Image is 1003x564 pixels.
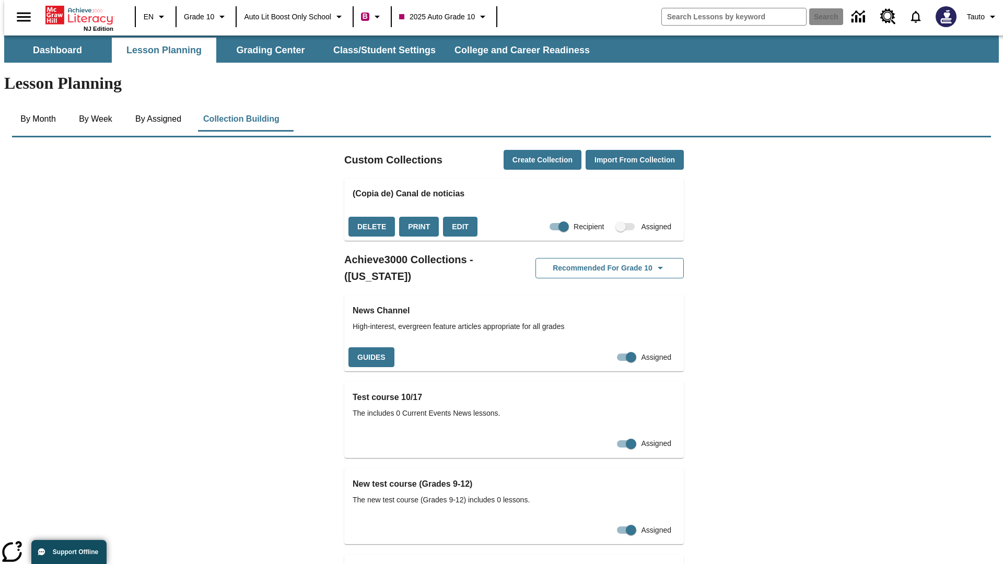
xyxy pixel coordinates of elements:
span: Assigned [641,221,671,232]
button: Grading Center [218,38,323,63]
button: Boost Class color is violet red. Change class color [357,7,388,26]
span: Assigned [641,525,671,536]
a: Data Center [845,3,874,31]
button: Grade: Grade 10, Select a grade [180,7,232,26]
button: Select a new avatar [929,3,963,30]
a: Notifications [902,3,929,30]
button: Class/Student Settings [325,38,444,63]
span: Recipient [574,221,604,232]
h2: Custom Collections [344,151,442,168]
button: By Assigned [127,107,190,132]
span: High-interest, evergreen feature articles appropriate for all grades [353,321,675,332]
button: By Month [12,107,64,132]
h3: News Channel [353,303,675,318]
button: Lesson Planning [112,38,216,63]
button: Support Offline [31,540,107,564]
span: 2025 Auto Grade 10 [399,11,475,22]
h1: Lesson Planning [4,74,999,93]
button: College and Career Readiness [446,38,598,63]
span: EN [144,11,154,22]
button: By Week [69,107,122,132]
button: Edit [443,217,477,237]
button: Delete [348,217,395,237]
span: Assigned [641,438,671,449]
span: B [363,10,368,23]
button: Create Collection [504,150,581,170]
button: School: Auto Lit Boost only School, Select your school [240,7,349,26]
button: Open side menu [8,2,39,32]
span: The includes 0 Current Events News lessons. [353,408,675,419]
span: Auto Lit Boost only School [244,11,331,22]
span: The new test course (Grades 9-12) includes 0 lessons. [353,495,675,506]
a: Home [45,5,113,26]
div: SubNavbar [4,38,599,63]
button: Print, will open in a new window [399,217,439,237]
span: Tauto [967,11,985,22]
h2: Achieve3000 Collections - ([US_STATE]) [344,251,514,285]
img: Avatar [936,6,957,27]
a: Resource Center, Will open in new tab [874,3,902,31]
h3: (Copia de) Canal de noticias [353,186,675,201]
button: Guides [348,347,394,368]
h3: Test course 10/17 [353,390,675,405]
button: Profile/Settings [963,7,1003,26]
button: Class: 2025 Auto Grade 10, Select your class [395,7,493,26]
button: Import from Collection [586,150,684,170]
span: NJ Edition [84,26,113,32]
h3: New test course (Grades 9-12) [353,477,675,491]
span: Grade 10 [184,11,214,22]
div: Home [45,4,113,32]
button: Recommended for Grade 10 [535,258,684,278]
button: Language: EN, Select a language [139,7,172,26]
span: Assigned [641,352,671,363]
span: Support Offline [53,548,98,556]
button: Dashboard [5,38,110,63]
button: Collection Building [195,107,288,132]
input: search field [662,8,806,25]
div: SubNavbar [4,36,999,63]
